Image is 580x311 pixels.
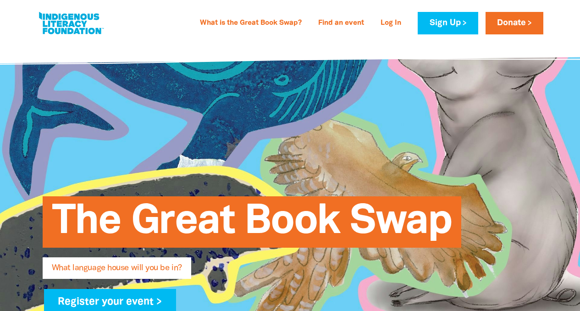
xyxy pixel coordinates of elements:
[194,16,307,31] a: What is the Great Book Swap?
[375,16,407,31] a: Log In
[486,12,543,34] a: Donate
[418,12,478,34] a: Sign Up
[52,264,182,279] span: What language house will you be in?
[313,16,370,31] a: Find an event
[52,203,452,248] span: The Great Book Swap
